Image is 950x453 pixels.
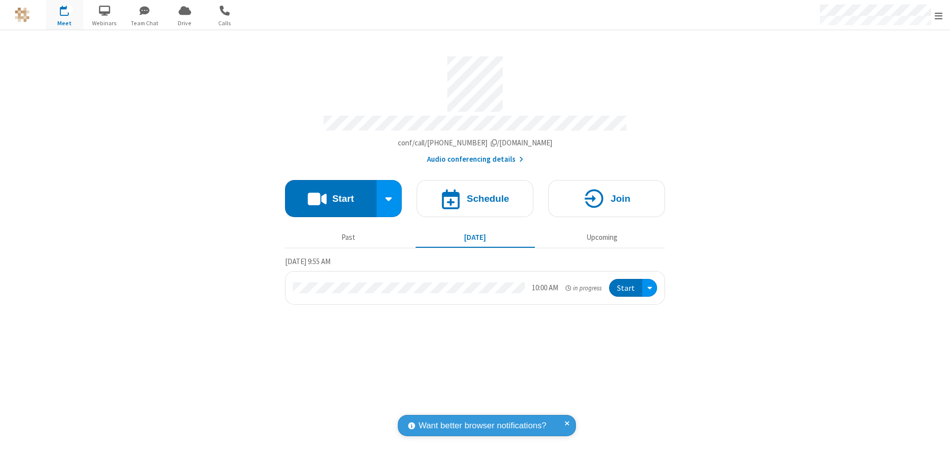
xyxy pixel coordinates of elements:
[417,180,533,217] button: Schedule
[467,194,509,203] h4: Schedule
[285,180,377,217] button: Start
[289,228,408,247] button: Past
[206,19,243,28] span: Calls
[166,19,203,28] span: Drive
[126,19,163,28] span: Team Chat
[398,137,553,149] button: Copy my meeting room linkCopy my meeting room link
[67,5,73,13] div: 1
[46,19,83,28] span: Meet
[548,180,665,217] button: Join
[542,228,662,247] button: Upcoming
[609,279,642,297] button: Start
[566,283,602,293] em: in progress
[398,138,553,147] span: Copy my meeting room link
[285,49,665,165] section: Account details
[419,419,546,432] span: Want better browser notifications?
[15,7,30,22] img: QA Selenium DO NOT DELETE OR CHANGE
[532,282,558,294] div: 10:00 AM
[427,154,523,165] button: Audio conferencing details
[285,257,331,266] span: [DATE] 9:55 AM
[611,194,630,203] h4: Join
[416,228,535,247] button: [DATE]
[86,19,123,28] span: Webinars
[332,194,354,203] h4: Start
[925,427,943,446] iframe: Chat
[285,256,665,305] section: Today's Meetings
[377,180,402,217] div: Start conference options
[642,279,657,297] div: Open menu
